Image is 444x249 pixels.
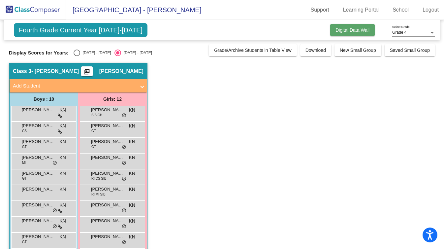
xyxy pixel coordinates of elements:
button: Print Students Details [81,66,93,76]
span: do_not_disturb_alt [122,145,126,150]
a: Learning Portal [338,5,384,15]
span: Fourth Grade Current Year [DATE]-[DATE] [14,23,147,37]
button: Grade/Archive Students in Table View [209,44,297,56]
span: Download [305,48,326,53]
button: Download [300,44,331,56]
span: RI CS SIB [91,176,107,181]
span: - [PERSON_NAME] [31,68,79,75]
span: KN [129,218,135,225]
span: GT [22,176,27,181]
span: RI MI SIB [91,192,106,197]
span: KN [59,170,66,177]
span: [PERSON_NAME] [22,218,55,224]
span: KN [129,202,135,209]
span: [PERSON_NAME] [99,68,143,75]
div: [DATE] - [DATE] [121,50,152,56]
div: Boys : 10 [10,92,78,106]
span: KN [59,154,66,161]
span: Display Scores for Years: [9,50,69,56]
span: [PERSON_NAME] [22,107,55,113]
span: do_not_disturb_alt [122,176,126,182]
span: [PERSON_NAME] [91,170,124,177]
span: Saved Small Group [390,48,430,53]
span: [PERSON_NAME] [22,186,55,193]
span: [PERSON_NAME] [22,233,55,240]
span: [PERSON_NAME] [91,202,124,208]
mat-panel-title: Add Student [13,82,136,90]
span: [PERSON_NAME] [91,186,124,193]
span: do_not_disturb_alt [52,160,57,166]
a: School [387,5,414,15]
span: Digital Data Wall [335,27,369,33]
span: KN [129,138,135,145]
span: [PERSON_NAME] [91,233,124,240]
span: [PERSON_NAME] [91,154,124,161]
span: CS [22,128,27,133]
mat-icon: picture_as_pdf [83,68,91,78]
span: Class 3 [13,68,31,75]
span: KN [129,233,135,240]
span: KN [59,202,66,209]
span: KN [59,107,66,114]
span: GT [91,128,96,133]
span: [PERSON_NAME] [22,138,55,145]
span: Grade/Archive Students in Table View [214,48,292,53]
span: [PERSON_NAME] [91,138,124,145]
span: KN [59,218,66,225]
span: do_not_disturb_alt [52,224,57,229]
span: [PERSON_NAME] [22,170,55,177]
button: Digital Data Wall [330,24,375,36]
mat-radio-group: Select an option [74,50,152,56]
span: KN [129,123,135,129]
span: KN [129,170,135,177]
span: do_not_disturb_alt [122,224,126,229]
button: Saved Small Group [385,44,435,56]
span: KN [129,154,135,161]
span: do_not_disturb_alt [122,113,126,118]
span: do_not_disturb_alt [52,208,57,213]
span: KN [59,233,66,240]
span: SIB CH [91,113,102,118]
button: New Small Group [334,44,381,56]
span: KN [59,123,66,129]
div: Girls: 12 [78,92,147,106]
a: Support [305,5,334,15]
span: KN [59,138,66,145]
span: [PERSON_NAME] [91,107,124,113]
span: GT [22,144,27,149]
span: [PERSON_NAME] [91,123,124,129]
span: MI [22,160,26,165]
span: do_not_disturb_alt [122,240,126,245]
a: Logout [417,5,444,15]
span: KN [129,107,135,114]
span: [PERSON_NAME] [91,218,124,224]
span: [PERSON_NAME] [22,123,55,129]
span: KN [59,186,66,193]
mat-expansion-panel-header: Add Student [10,79,147,92]
span: GT [91,144,96,149]
span: [PERSON_NAME] [22,154,55,161]
span: [GEOGRAPHIC_DATA] - [PERSON_NAME] [66,5,201,15]
span: [PERSON_NAME] [PERSON_NAME] [22,202,55,208]
div: [DATE] - [DATE] [80,50,111,56]
span: do_not_disturb_alt [122,160,126,166]
span: GT [22,239,27,244]
span: New Small Group [340,48,376,53]
span: do_not_disturb_alt [122,208,126,213]
span: KN [129,186,135,193]
span: Grade 4 [392,30,406,35]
